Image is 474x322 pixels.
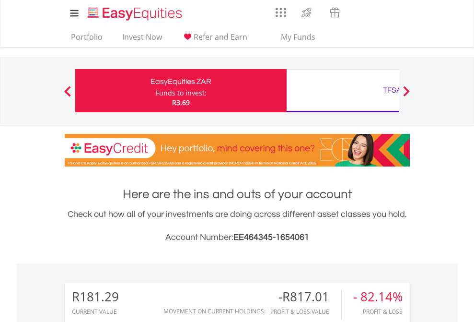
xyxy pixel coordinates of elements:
img: EasyEquities_Logo.png [86,6,186,22]
span: R3.69 [172,98,190,107]
div: EasyEquities ZAR [81,75,281,88]
div: Profit & Loss Value [270,309,341,315]
a: My Profile [398,2,422,24]
button: Next [397,91,416,100]
a: Invest Now [118,32,166,47]
div: Check out how all of your investments are doing across different asset classes you hold. [65,208,410,244]
span: EE464345-1654061 [233,233,309,242]
div: - 82.14% [353,290,403,304]
span: My Funds [267,31,330,43]
a: Vouchers [321,2,349,20]
h3: Account Number: [65,231,410,244]
img: thrive-v2.svg [299,5,314,20]
a: Notifications [349,2,373,22]
div: CURRENT VALUE [72,309,119,315]
h1: Here are the ins and outs of your account [65,186,410,203]
a: Refer and Earn [178,32,251,47]
div: Profit & Loss [353,309,403,315]
img: vouchers-v2.svg [327,5,343,20]
div: -R817.01 [270,290,341,304]
span: Refer and Earn [194,32,247,42]
img: grid-menu-icon.svg [276,7,286,18]
div: R181.29 [72,290,119,304]
div: Funds to invest: [156,88,207,98]
button: Previous [58,91,77,100]
a: AppsGrid [269,2,292,18]
img: EasyCredit Promotion Banner [65,134,410,167]
a: Home page [84,2,186,22]
a: FAQ's and Support [373,2,398,22]
a: Portfolio [67,32,106,47]
div: Movement on Current Holdings: [163,308,266,314]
